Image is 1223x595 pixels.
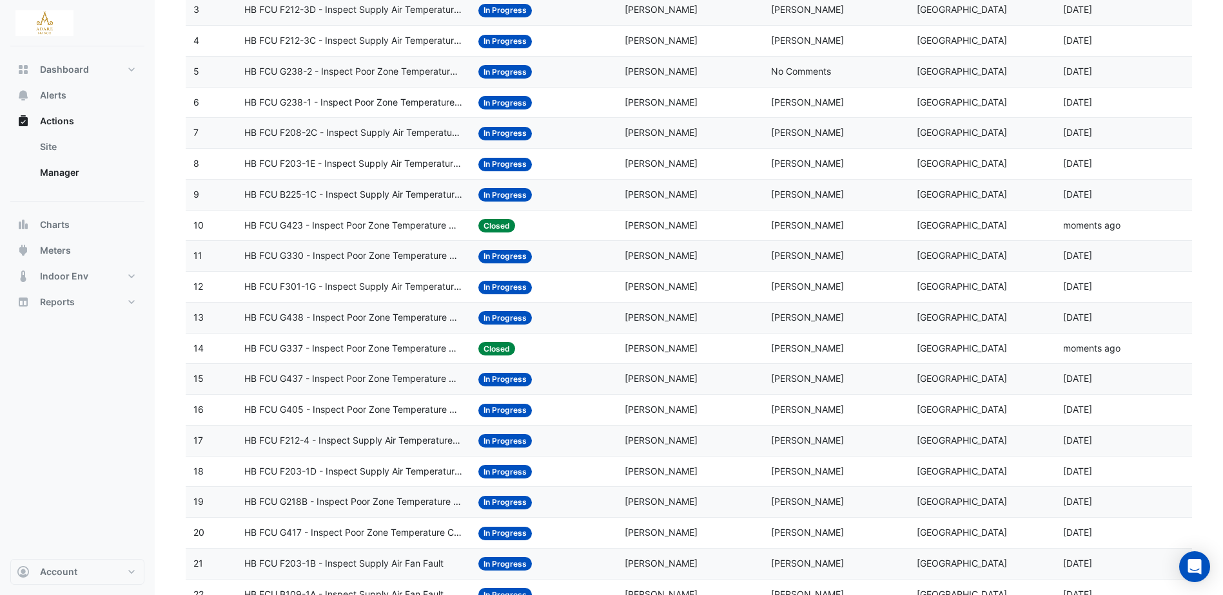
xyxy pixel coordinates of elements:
span: [PERSON_NAME] [625,250,698,261]
span: 2025-08-27T11:52:14.018 [1063,496,1092,507]
span: [PERSON_NAME] [771,343,844,354]
span: [GEOGRAPHIC_DATA] [917,250,1007,261]
span: 2025-09-05T11:22:57.161 [1063,281,1092,292]
span: 2025-09-08T11:40:05.663 [1063,35,1092,46]
button: Actions [10,108,144,134]
button: Charts [10,212,144,238]
span: [GEOGRAPHIC_DATA] [917,527,1007,538]
span: [GEOGRAPHIC_DATA] [917,312,1007,323]
span: [GEOGRAPHIC_DATA] [917,35,1007,46]
span: [PERSON_NAME] [771,4,844,15]
span: In Progress [478,65,532,79]
span: 2025-09-08T10:52:29.356 [1063,189,1092,200]
span: In Progress [478,557,532,571]
span: HB FCU G437 - Inspect Poor Zone Temperature Control [244,372,463,386]
span: [PERSON_NAME] [625,35,698,46]
button: Reports [10,289,144,315]
span: [PERSON_NAME] [771,312,844,323]
span: In Progress [478,96,532,109]
span: [GEOGRAPHIC_DATA] [917,466,1007,477]
span: [PERSON_NAME] [625,66,698,77]
div: Open Intercom Messenger [1179,551,1210,582]
app-icon: Charts [17,218,30,231]
span: 2025-07-03T16:20:32.636 [1063,558,1092,569]
span: 21 [193,558,203,569]
span: [PERSON_NAME] [771,558,844,569]
span: [PERSON_NAME] [625,158,698,169]
span: In Progress [478,434,532,448]
span: [PERSON_NAME] [771,127,844,138]
span: 2025-09-08T11:31:46.745 [1063,66,1092,77]
span: 7 [193,127,199,138]
span: 8 [193,158,199,169]
span: HB FCU G438 - Inspect Poor Zone Temperature Control [244,310,463,325]
span: [PERSON_NAME] [625,4,698,15]
span: Actions [40,115,74,127]
span: [GEOGRAPHIC_DATA] [917,66,1007,77]
span: HB FCU F203-1D - Inspect Supply Air Temperature Poor Control [244,464,463,479]
span: [PERSON_NAME] [771,527,844,538]
span: [GEOGRAPHIC_DATA] [917,281,1007,292]
span: No Comments [771,66,831,77]
span: [PERSON_NAME] [771,496,844,507]
span: 2025-08-27T16:28:39.582 [1063,435,1092,446]
span: 2025-09-01T16:33:27.397 [1063,373,1092,384]
a: Site [30,134,144,160]
span: [PERSON_NAME] [771,189,844,200]
span: 4 [193,35,199,46]
span: In Progress [478,4,532,17]
span: 3 [193,4,199,15]
span: HB FCU G417 - Inspect Poor Zone Temperature Control [244,525,463,540]
span: HB FCU G238-1 - Inspect Poor Zone Temperature Control [244,95,463,110]
span: [PERSON_NAME] [771,466,844,477]
app-icon: Reports [17,296,30,308]
span: [PERSON_NAME] [771,404,844,415]
span: Meters [40,244,71,257]
span: [PERSON_NAME] [625,97,698,108]
span: 6 [193,97,199,108]
span: 10 [193,220,204,231]
span: [PERSON_NAME] [771,250,844,261]
span: [PERSON_NAME] [625,435,698,446]
span: HB FCU G330 - Inspect Poor Zone Temperature Control [244,249,463,263]
span: [PERSON_NAME] [625,127,698,138]
span: 2025-09-08T11:06:05.178 [1063,127,1092,138]
span: [PERSON_NAME] [625,343,698,354]
span: 20 [193,527,204,538]
span: In Progress [478,35,532,48]
span: Closed [478,342,515,355]
span: 2025-09-08T10:59:07.722 [1063,158,1092,169]
span: [PERSON_NAME] [625,466,698,477]
span: 17 [193,435,203,446]
span: [GEOGRAPHIC_DATA] [917,373,1007,384]
span: HB FCU F203-1E - Inspect Supply Air Temperature Poor Control [244,156,463,171]
app-icon: Indoor Env [17,270,30,283]
button: Dashboard [10,57,144,82]
span: [GEOGRAPHIC_DATA] [917,558,1007,569]
span: In Progress [478,250,532,263]
span: [GEOGRAPHIC_DATA] [917,4,1007,15]
span: [PERSON_NAME] [625,558,698,569]
span: [PERSON_NAME] [771,281,844,292]
span: [GEOGRAPHIC_DATA] [917,435,1007,446]
app-icon: Alerts [17,89,30,102]
span: [GEOGRAPHIC_DATA] [917,189,1007,200]
span: 16 [193,404,204,415]
span: [PERSON_NAME] [771,35,844,46]
span: [GEOGRAPHIC_DATA] [917,404,1007,415]
span: 13 [193,312,204,323]
span: HB FCU F212-3C - Inspect Supply Air Temperature Poor Control [244,33,463,48]
span: 19 [193,496,204,507]
span: [PERSON_NAME] [625,220,698,231]
span: In Progress [478,527,532,540]
span: HB FCU G238-2 - Inspect Poor Zone Temperature Control [244,64,463,79]
app-icon: Dashboard [17,63,30,76]
span: 9 [193,189,199,200]
span: [PERSON_NAME] [625,373,698,384]
span: [PERSON_NAME] [625,312,698,323]
button: Meters [10,238,144,263]
span: 2025-10-08T10:39:08.737 [1063,220,1120,231]
app-icon: Meters [17,244,30,257]
span: 12 [193,281,203,292]
span: In Progress [478,496,532,509]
